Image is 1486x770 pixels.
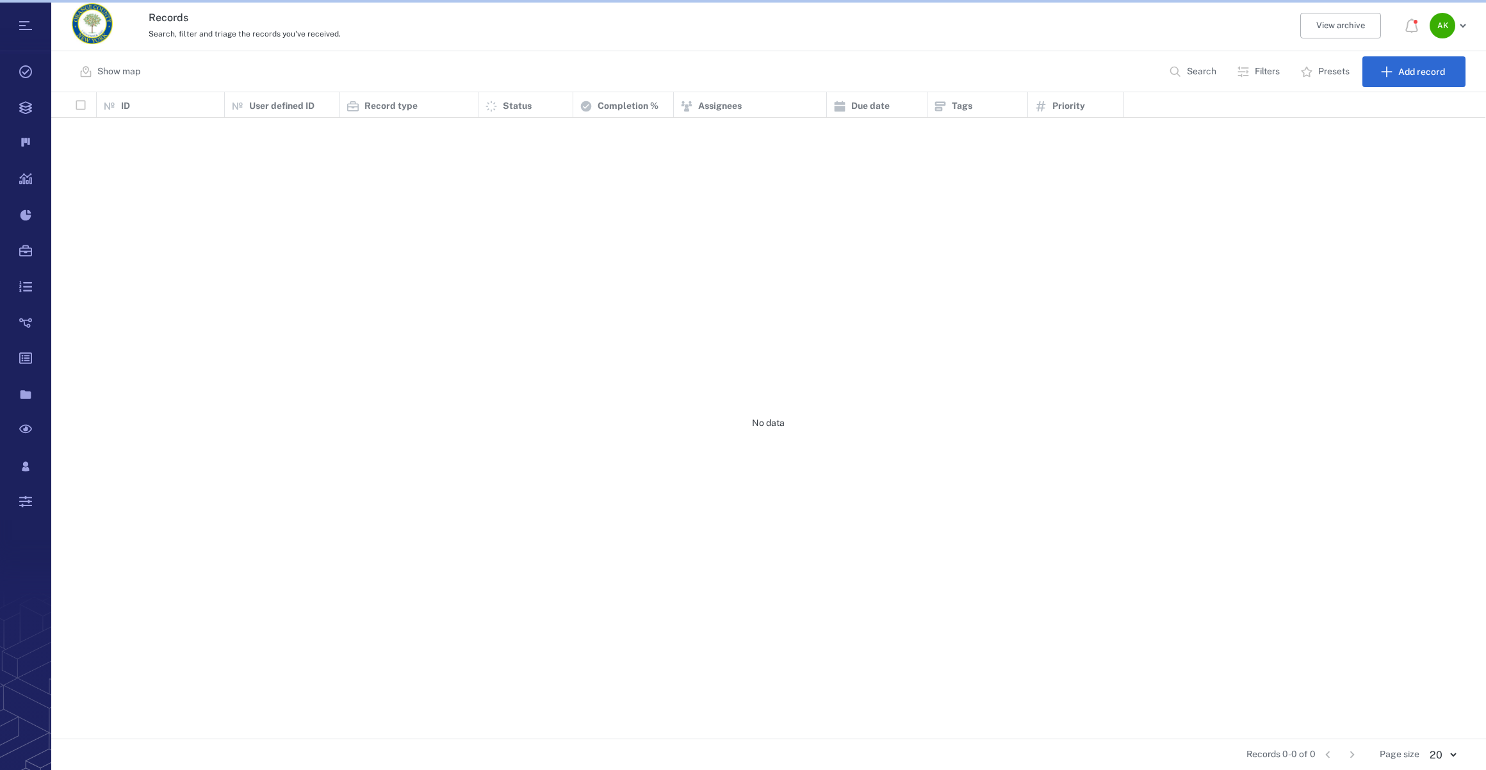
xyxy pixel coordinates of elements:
[149,29,341,38] span: Search, filter and triage the records you've received.
[503,100,532,113] p: Status
[72,3,113,49] a: Go home
[1430,13,1471,38] button: AK
[1318,65,1350,78] p: Presets
[121,100,130,113] p: ID
[1300,13,1381,38] button: View archive
[1380,748,1419,761] span: Page size
[851,100,890,113] p: Due date
[1052,100,1085,113] p: Priority
[1316,744,1364,765] nav: pagination navigation
[1229,56,1290,87] button: Filters
[1419,748,1466,762] div: 20
[1187,65,1216,78] p: Search
[698,100,742,113] p: Assignees
[1430,13,1455,38] div: A K
[1362,56,1466,87] button: Add record
[1246,748,1316,761] span: Records 0-0 of 0
[149,10,1052,26] h3: Records
[51,118,1485,728] div: No data
[1161,56,1227,87] button: Search
[72,3,113,44] img: Orange County Planning Department logo
[598,100,658,113] p: Completion %
[1255,65,1280,78] p: Filters
[952,100,972,113] p: Tags
[364,100,418,113] p: Record type
[72,56,151,87] button: Show map
[97,65,140,78] p: Show map
[249,100,314,113] p: User defined ID
[1293,56,1360,87] button: Presets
